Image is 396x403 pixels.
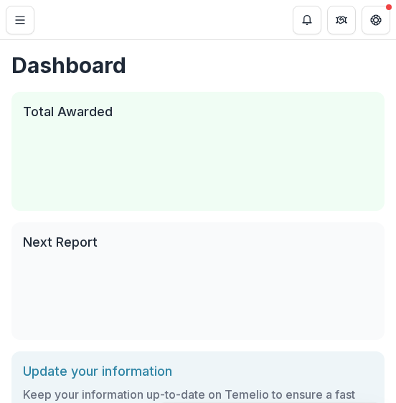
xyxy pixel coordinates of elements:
h2: Total Awarded [23,103,373,120]
button: Toggle Menu [6,6,34,34]
h2: Update your information [23,363,373,380]
button: Partners [327,6,356,34]
button: Get Help [362,6,390,34]
button: Notifications [293,6,321,34]
h2: Next Report [23,234,373,251]
h1: Dashboard [11,52,385,80]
